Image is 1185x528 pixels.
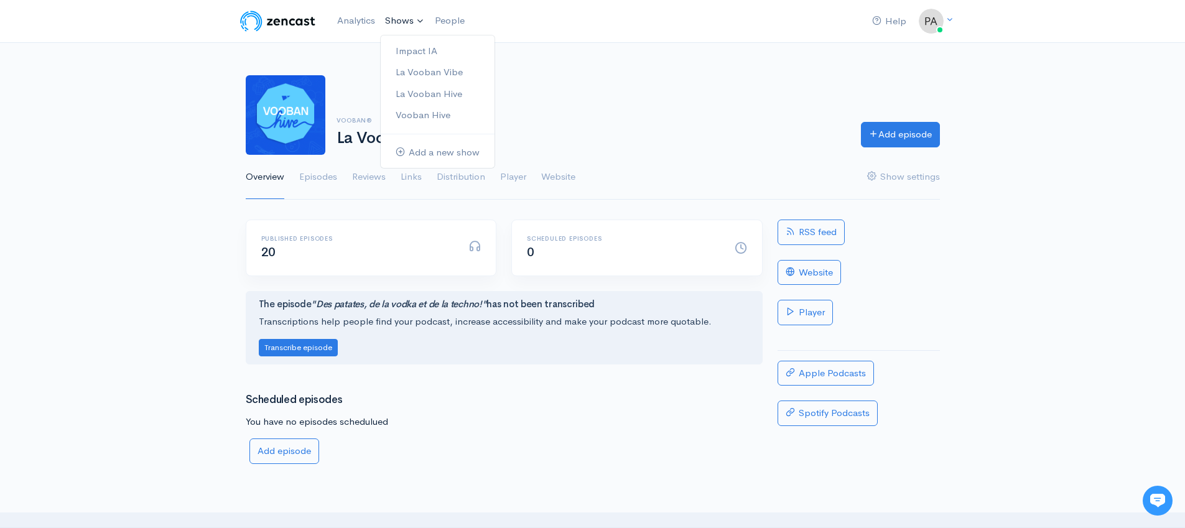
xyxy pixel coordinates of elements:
[311,298,486,310] i: "Des patates, de la vodka et de la techno!"
[380,35,495,169] ul: Shows
[238,9,317,34] img: ZenCast Logo
[261,244,276,260] span: 20
[861,122,940,147] a: Add episode
[299,155,337,200] a: Episodes
[541,155,575,200] a: Website
[19,60,230,80] h1: Hi 👋
[80,172,149,182] span: New conversation
[259,339,338,357] button: Transcribe episode
[19,165,230,190] button: New conversation
[380,7,430,35] a: Shows
[778,300,833,325] a: Player
[17,213,232,228] p: Find an answer quickly
[246,415,763,429] p: You have no episodes schedulued
[500,155,526,200] a: Player
[19,83,230,142] h2: Just let us know if you need anything and we'll be happy to help! 🙂
[259,299,750,310] h4: The episode has not been transcribed
[337,129,846,147] h1: La Vooban Hive
[332,7,380,34] a: Analytics
[527,244,534,260] span: 0
[259,315,750,329] p: Transcriptions help people find your podcast, increase accessibility and make your podcast more q...
[352,155,386,200] a: Reviews
[337,117,846,124] h6: Vooban®
[867,155,940,200] a: Show settings
[381,83,495,105] a: La Vooban Hive
[381,142,495,164] a: Add a new show
[778,260,841,285] a: Website
[430,7,470,34] a: People
[259,341,338,353] a: Transcribe episode
[778,361,874,386] a: Apple Podcasts
[527,235,720,242] h6: Scheduled episodes
[381,62,495,83] a: La Vooban Vibe
[919,9,944,34] img: ...
[36,234,222,259] input: Search articles
[867,8,911,35] a: Help
[778,401,878,426] a: Spotify Podcasts
[437,155,485,200] a: Distribution
[246,155,284,200] a: Overview
[249,438,319,464] a: Add episode
[261,235,454,242] h6: Published episodes
[778,220,845,245] a: RSS feed
[401,155,422,200] a: Links
[381,40,495,62] a: Impact IA
[1143,486,1173,516] iframe: gist-messenger-bubble-iframe
[381,104,495,126] a: Vooban Hive
[246,394,763,406] h3: Scheduled episodes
